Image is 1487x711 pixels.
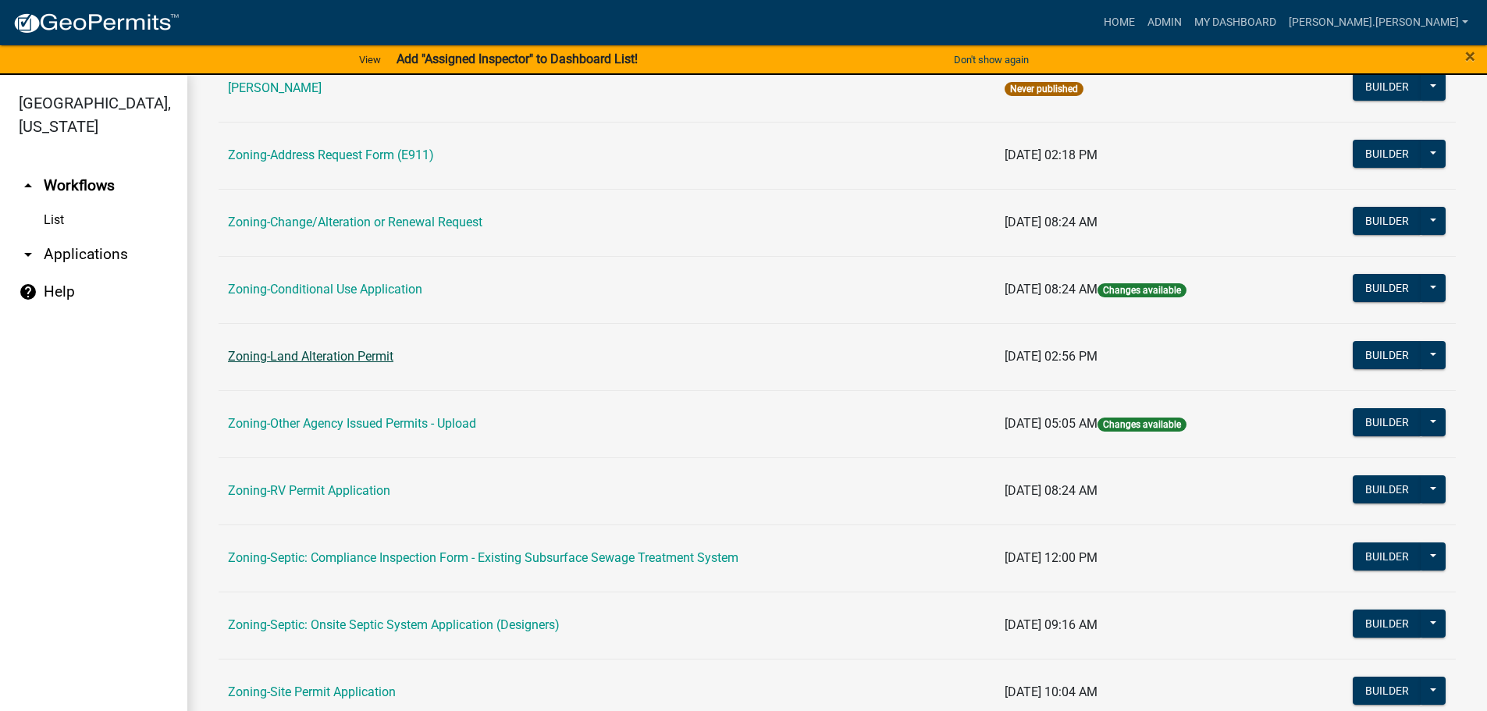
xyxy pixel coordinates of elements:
[1353,207,1421,235] button: Builder
[19,176,37,195] i: arrow_drop_up
[228,148,434,162] a: Zoning-Address Request Form (E911)
[1282,8,1475,37] a: [PERSON_NAME].[PERSON_NAME]
[1353,274,1421,302] button: Builder
[1005,684,1097,699] span: [DATE] 10:04 AM
[1005,550,1097,565] span: [DATE] 12:00 PM
[1353,140,1421,168] button: Builder
[228,617,560,632] a: Zoning-Septic: Onsite Septic System Application (Designers)
[228,282,422,297] a: Zoning-Conditional Use Application
[1005,617,1097,632] span: [DATE] 09:16 AM
[228,684,396,699] a: Zoning-Site Permit Application
[228,550,738,565] a: Zoning-Septic: Compliance Inspection Form - Existing Subsurface Sewage Treatment System
[19,245,37,264] i: arrow_drop_down
[1465,45,1475,67] span: ×
[1353,542,1421,571] button: Builder
[1353,341,1421,369] button: Builder
[397,52,638,66] strong: Add "Assigned Inspector" to Dashboard List!
[1353,475,1421,503] button: Builder
[1005,483,1097,498] span: [DATE] 08:24 AM
[1141,8,1188,37] a: Admin
[1353,408,1421,436] button: Builder
[228,483,390,498] a: Zoning-RV Permit Application
[228,349,393,364] a: Zoning-Land Alteration Permit
[1353,73,1421,101] button: Builder
[1465,47,1475,66] button: Close
[19,283,37,301] i: help
[1097,283,1186,297] span: Changes available
[1097,418,1186,432] span: Changes available
[228,215,482,229] a: Zoning-Change/Alteration or Renewal Request
[1353,610,1421,638] button: Builder
[1005,416,1097,431] span: [DATE] 05:05 AM
[1005,148,1097,162] span: [DATE] 02:18 PM
[1097,8,1141,37] a: Home
[1005,82,1083,96] span: Never published
[1005,215,1097,229] span: [DATE] 08:24 AM
[1005,282,1097,297] span: [DATE] 08:24 AM
[228,80,322,95] a: [PERSON_NAME]
[1005,349,1097,364] span: [DATE] 02:56 PM
[1188,8,1282,37] a: My Dashboard
[353,47,387,73] a: View
[1353,677,1421,705] button: Builder
[228,416,476,431] a: Zoning-Other Agency Issued Permits - Upload
[948,47,1035,73] button: Don't show again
